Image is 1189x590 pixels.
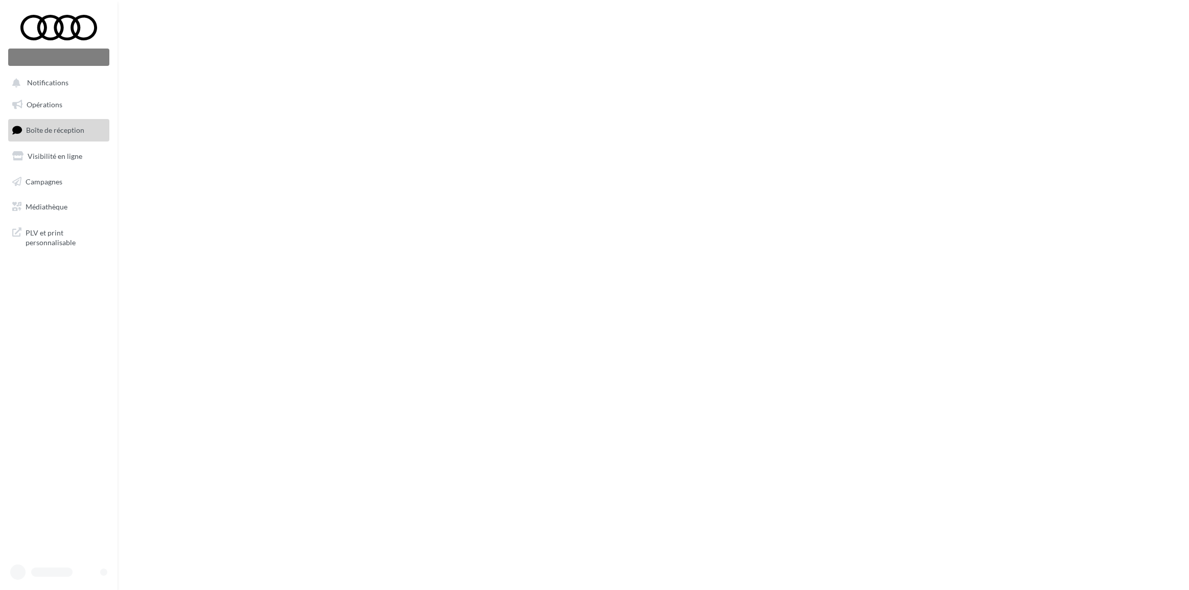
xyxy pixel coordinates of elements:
span: Campagnes [26,177,62,185]
span: Visibilité en ligne [28,152,82,160]
a: Visibilité en ligne [6,146,111,167]
span: Notifications [27,79,68,87]
span: Médiathèque [26,202,67,211]
a: PLV et print personnalisable [6,222,111,252]
div: Nouvelle campagne [8,49,109,66]
a: Médiathèque [6,196,111,218]
span: PLV et print personnalisable [26,226,105,248]
span: Opérations [27,100,62,109]
a: Opérations [6,94,111,115]
a: Boîte de réception [6,119,111,141]
span: Boîte de réception [26,126,84,134]
a: Campagnes [6,171,111,193]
